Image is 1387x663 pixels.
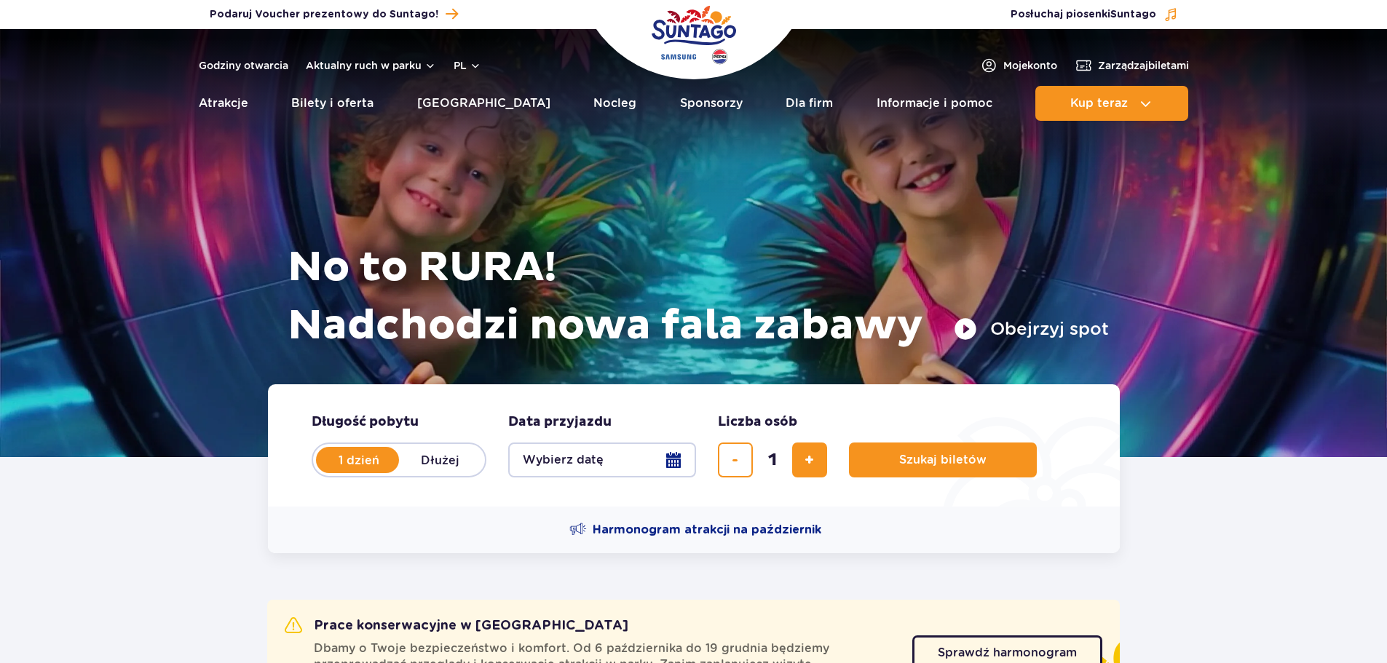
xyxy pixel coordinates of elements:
[199,86,248,121] a: Atrakcje
[792,442,827,477] button: dodaj bilet
[1003,58,1057,73] span: Moje konto
[285,617,628,635] h2: Prace konserwacyjne w [GEOGRAPHIC_DATA]
[288,239,1109,355] h1: No to RURA! Nadchodzi nowa fala zabawy
[1011,7,1178,22] button: Posłuchaj piosenkiSuntago
[877,86,992,121] a: Informacje i pomoc
[569,521,821,539] a: Harmonogram atrakcji na październik
[399,445,482,475] label: Dłużej
[306,60,436,71] button: Aktualny ruch w parku
[718,413,797,431] span: Liczba osób
[786,86,833,121] a: Dla firm
[1075,57,1189,74] a: Zarządzajbiletami
[508,442,696,477] button: Wybierz datę
[268,384,1120,507] form: Planowanie wizyty w Park of Poland
[291,86,374,121] a: Bilety i oferta
[417,86,550,121] a: [GEOGRAPHIC_DATA]
[1070,97,1128,110] span: Kup teraz
[210,7,438,22] span: Podaruj Voucher prezentowy do Suntago!
[1011,7,1156,22] span: Posłuchaj piosenki
[508,413,612,431] span: Data przyjazdu
[849,442,1037,477] button: Szukaj biletów
[312,413,419,431] span: Długość pobytu
[454,58,481,73] button: pl
[954,317,1109,341] button: Obejrzyj spot
[1110,9,1156,20] span: Suntago
[593,86,636,121] a: Nocleg
[680,86,743,121] a: Sponsorzy
[210,4,458,24] a: Podaruj Voucher prezentowy do Suntago!
[1035,86,1188,121] button: Kup teraz
[317,445,400,475] label: 1 dzień
[899,453,987,467] span: Szukaj biletów
[938,647,1077,659] span: Sprawdź harmonogram
[1098,58,1189,73] span: Zarządzaj biletami
[980,57,1057,74] a: Mojekonto
[718,442,753,477] button: usuń bilet
[593,522,821,538] span: Harmonogram atrakcji na październik
[199,58,288,73] a: Godziny otwarcia
[755,442,790,477] input: liczba biletów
